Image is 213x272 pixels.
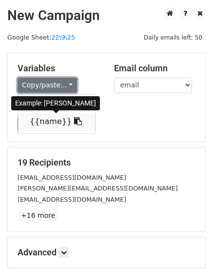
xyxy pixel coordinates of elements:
iframe: Chat Widget [164,225,213,272]
a: Daily emails left: 50 [140,34,206,41]
a: {{name}} [18,114,95,129]
small: Google Sheet: [7,34,75,41]
h5: Email column [114,63,196,74]
div: Example: [PERSON_NAME] [11,96,100,110]
span: Daily emails left: 50 [140,32,206,43]
small: [EMAIL_ADDRESS][DOMAIN_NAME] [18,196,126,203]
h5: 19 Recipients [18,157,195,168]
small: [PERSON_NAME][EMAIL_ADDRESS][DOMAIN_NAME] [18,185,178,192]
h5: Advanced [18,247,195,258]
h2: New Campaign [7,7,206,24]
h5: Variables [18,63,99,74]
a: 22\9\25 [51,34,75,41]
a: +16 more [18,209,58,222]
small: [EMAIL_ADDRESS][DOMAIN_NAME] [18,174,126,181]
